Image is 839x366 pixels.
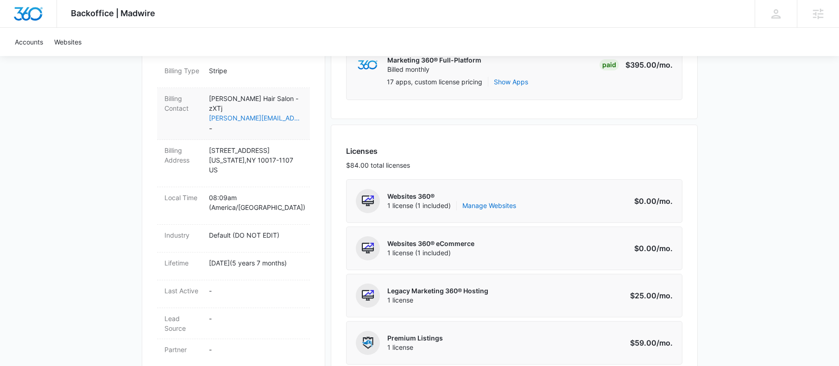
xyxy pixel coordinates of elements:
[164,94,202,113] dt: Billing Contact
[387,192,516,201] p: Websites 360®
[164,145,202,165] dt: Billing Address
[625,59,673,70] p: $395.00
[358,60,378,70] img: marketing360Logo
[462,201,516,210] a: Manage Websites
[656,60,673,69] span: /mo.
[387,65,481,74] p: Billed monthly
[209,66,303,76] p: Stripe
[494,77,528,87] button: Show Apps
[164,193,202,202] dt: Local Time
[157,88,310,140] div: Billing Contact[PERSON_NAME] Hair Salon - zXTj[PERSON_NAME][EMAIL_ADDRESS][DOMAIN_NAME]-
[164,286,202,296] dt: Last Active
[164,66,202,76] dt: Billing Type
[164,230,202,240] dt: Industry
[387,77,482,87] p: 17 apps, custom license pricing
[629,337,673,348] p: $59.00
[656,196,673,206] span: /mo.
[387,286,488,296] p: Legacy Marketing 360® Hosting
[209,230,303,240] p: Default (DO NOT EDIT)
[209,94,303,134] dd: -
[157,225,310,252] div: IndustryDefault (DO NOT EDIT)
[209,258,303,268] p: [DATE] ( 5 years 7 months )
[157,252,310,280] div: Lifetime[DATE](5 years 7 months)
[599,59,619,70] div: Paid
[629,243,673,254] p: $0.00
[9,28,49,56] a: Accounts
[387,248,474,258] span: 1 license (1 included)
[157,280,310,308] div: Last Active-
[656,338,673,347] span: /mo.
[49,28,87,56] a: Websites
[157,140,310,187] div: Billing Address[STREET_ADDRESS][US_STATE],NY 10017-1107US
[346,145,410,157] h3: Licenses
[209,193,303,212] p: 08:09am ( America/[GEOGRAPHIC_DATA] )
[656,291,673,300] span: /mo.
[157,187,310,225] div: Local Time08:09am (America/[GEOGRAPHIC_DATA])
[164,345,202,354] dt: Partner
[164,314,202,333] dt: Lead Source
[629,196,673,207] p: $0.00
[629,290,673,301] p: $25.00
[209,145,303,175] p: [STREET_ADDRESS] [US_STATE] , NY 10017-1107 US
[387,201,516,210] span: 1 license (1 included)
[71,8,155,18] span: Backoffice | Madwire
[387,296,488,305] span: 1 license
[387,343,443,352] span: 1 license
[164,258,202,268] dt: Lifetime
[209,113,303,123] a: [PERSON_NAME][EMAIL_ADDRESS][DOMAIN_NAME]
[209,314,303,323] p: -
[209,94,303,113] p: [PERSON_NAME] Hair Salon - zXTj
[387,334,443,343] p: Premium Listings
[656,244,673,253] span: /mo.
[387,239,474,248] p: Websites 360® eCommerce
[387,56,481,65] p: Marketing 360® Full-Platform
[157,60,310,88] div: Billing TypeStripe
[157,308,310,339] div: Lead Source-
[209,286,303,296] p: -
[346,160,410,170] p: $84.00 total licenses
[209,345,303,354] p: -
